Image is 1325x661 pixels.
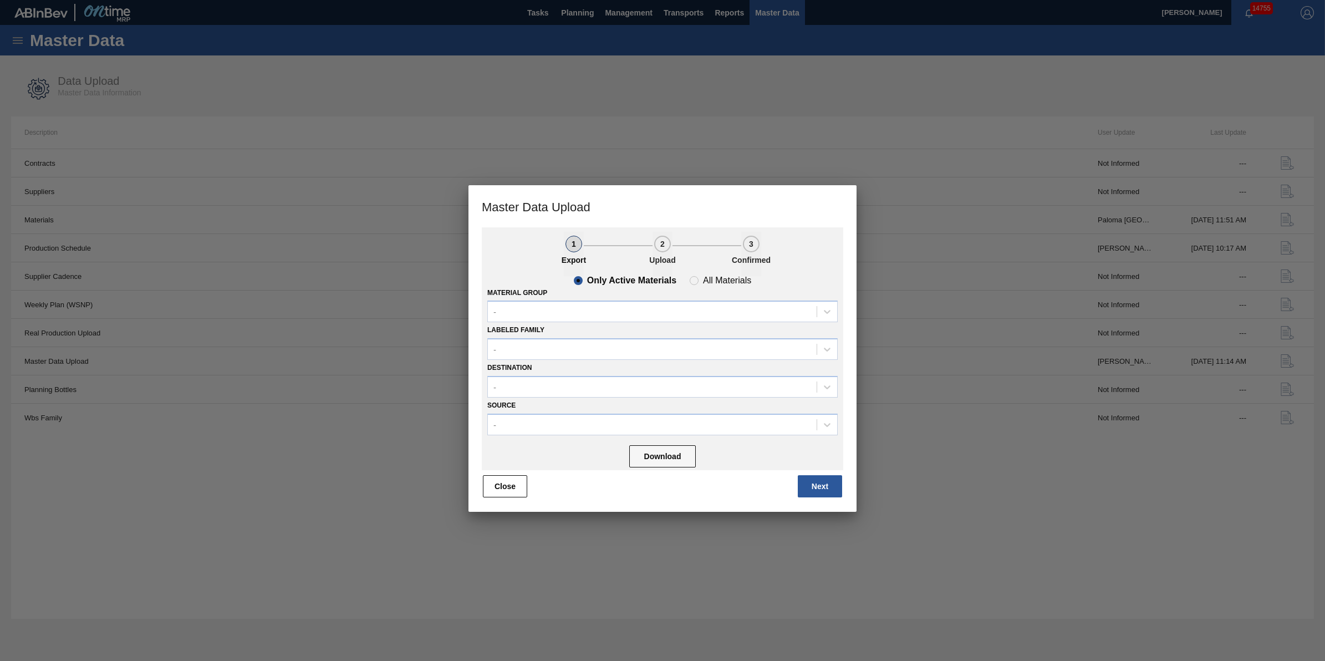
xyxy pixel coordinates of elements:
div: - [493,420,496,429]
p: Upload [635,256,690,265]
label: Source [487,401,516,409]
label: Labeled Family [487,326,544,334]
button: 2Upload [653,232,672,276]
div: - [493,382,496,391]
button: 1Export [564,232,584,276]
div: 2 [654,236,671,252]
div: 3 [743,236,760,252]
button: 3Confirmed [741,232,761,276]
h3: Master Data Upload [468,185,857,227]
label: Destination [487,364,532,372]
p: Confirmed [723,256,779,265]
p: Export [546,256,602,265]
button: Close [483,475,527,497]
div: - [493,307,496,317]
clb-radio-button: All Materials [690,276,751,285]
div: - [493,345,496,354]
label: Material Group [487,289,547,297]
button: Download [629,445,696,467]
clb-radio-button: Only Active Materials [574,276,676,285]
button: Next [798,475,842,497]
div: 1 [565,236,582,252]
